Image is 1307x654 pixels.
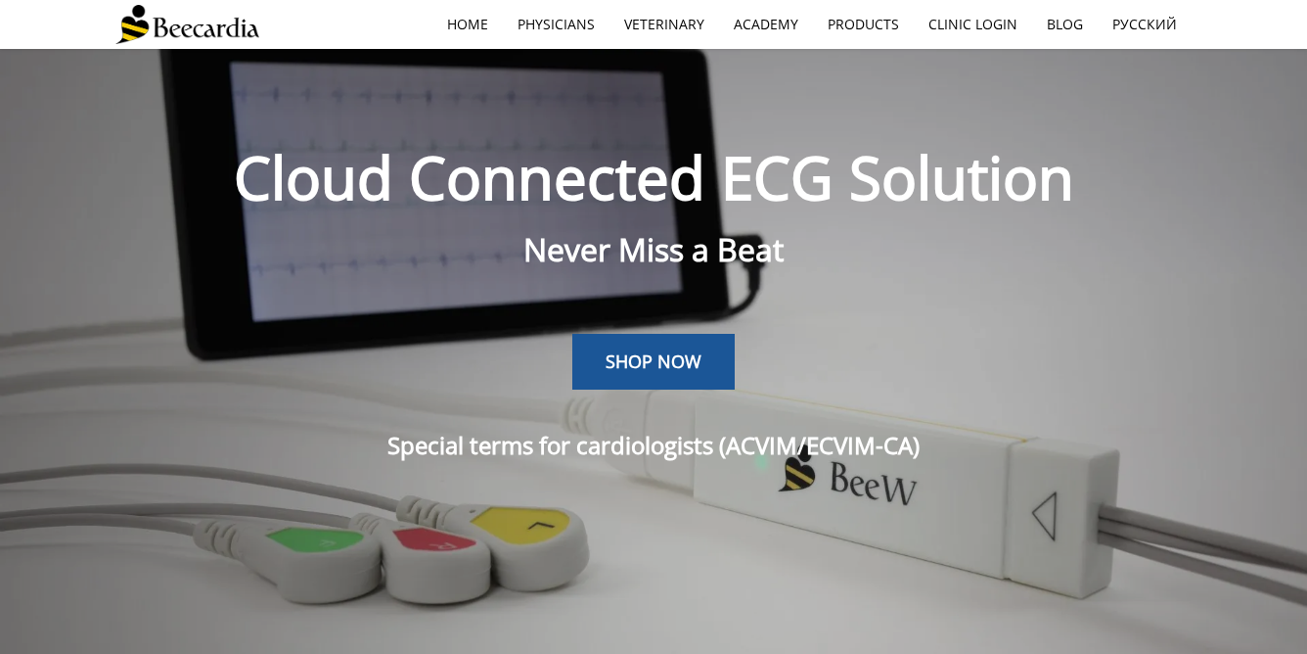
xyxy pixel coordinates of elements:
[523,228,784,270] span: Never Miss a Beat
[115,5,259,44] img: Beecardia
[606,350,701,373] span: SHOP NOW
[234,137,1074,217] span: Cloud Connected ECG Solution
[813,2,914,47] a: Products
[719,2,813,47] a: Academy
[1032,2,1098,47] a: Blog
[914,2,1032,47] a: Clinic Login
[1098,2,1192,47] a: Русский
[432,2,503,47] a: home
[572,334,735,391] a: SHOP NOW
[387,429,920,461] span: Special terms for cardiologists (ACVIM/ECVIM-CA)
[503,2,609,47] a: Physicians
[609,2,719,47] a: Veterinary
